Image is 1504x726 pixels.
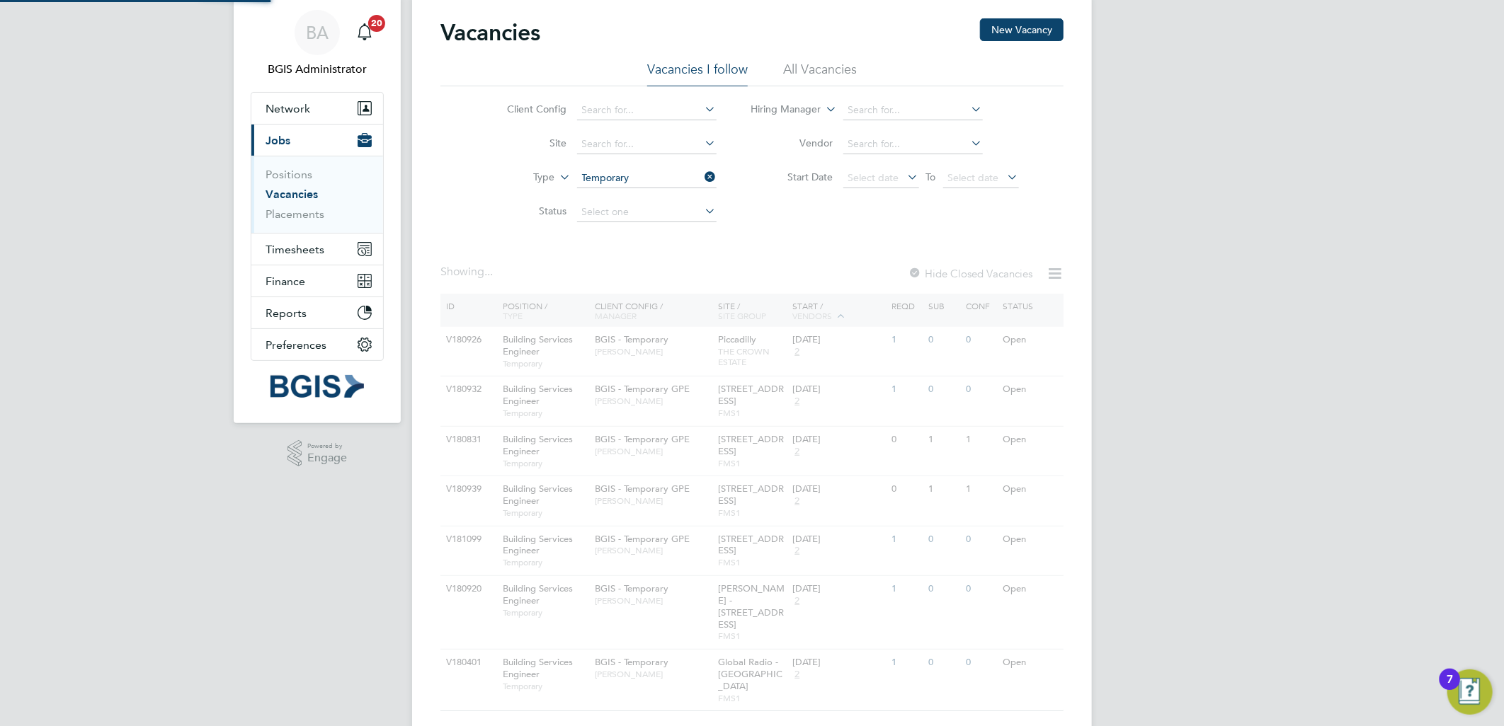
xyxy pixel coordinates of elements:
[287,440,348,467] a: Powered byEngage
[752,137,833,149] label: Vendor
[577,100,717,120] input: Search for...
[307,440,347,452] span: Powered by
[270,375,364,398] img: bgis-logo-retina.png
[266,102,310,115] span: Network
[251,297,383,328] button: Reports
[266,275,305,288] span: Finance
[647,61,748,86] li: Vacancies I follow
[266,338,326,352] span: Preferences
[306,23,329,42] span: BA
[251,61,384,78] span: BGIS Administrator
[307,452,347,464] span: Engage
[848,171,899,184] span: Select date
[266,188,318,201] a: Vacancies
[948,171,999,184] span: Select date
[752,171,833,183] label: Start Date
[908,267,1032,280] label: Hide Closed Vacancies
[251,265,383,296] button: Finance
[577,202,717,222] input: Select one
[251,10,384,78] a: BABGIS Administrator
[843,100,983,120] input: Search for...
[1447,669,1493,715] button: Open Resource Center, 7 new notifications
[351,10,379,55] a: 20
[783,61,857,86] li: All Vacancies
[251,234,383,265] button: Timesheets
[474,171,555,185] label: Type
[266,243,324,256] span: Timesheets
[440,18,540,47] h2: Vacancies
[251,375,384,398] a: Go to home page
[1447,679,1453,698] div: 7
[251,125,383,156] button: Jobs
[251,156,383,233] div: Jobs
[486,103,567,115] label: Client Config
[266,168,312,181] a: Positions
[251,93,383,124] button: Network
[266,134,290,147] span: Jobs
[486,137,567,149] label: Site
[266,306,307,320] span: Reports
[922,168,940,186] span: To
[843,134,983,154] input: Search for...
[980,18,1064,41] button: New Vacancy
[486,204,567,217] label: Status
[484,265,493,279] span: ...
[251,329,383,360] button: Preferences
[740,103,821,117] label: Hiring Manager
[266,207,324,221] a: Placements
[577,168,717,188] input: Select one
[368,15,385,32] span: 20
[577,134,717,154] input: Search for...
[440,265,496,280] div: Showing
